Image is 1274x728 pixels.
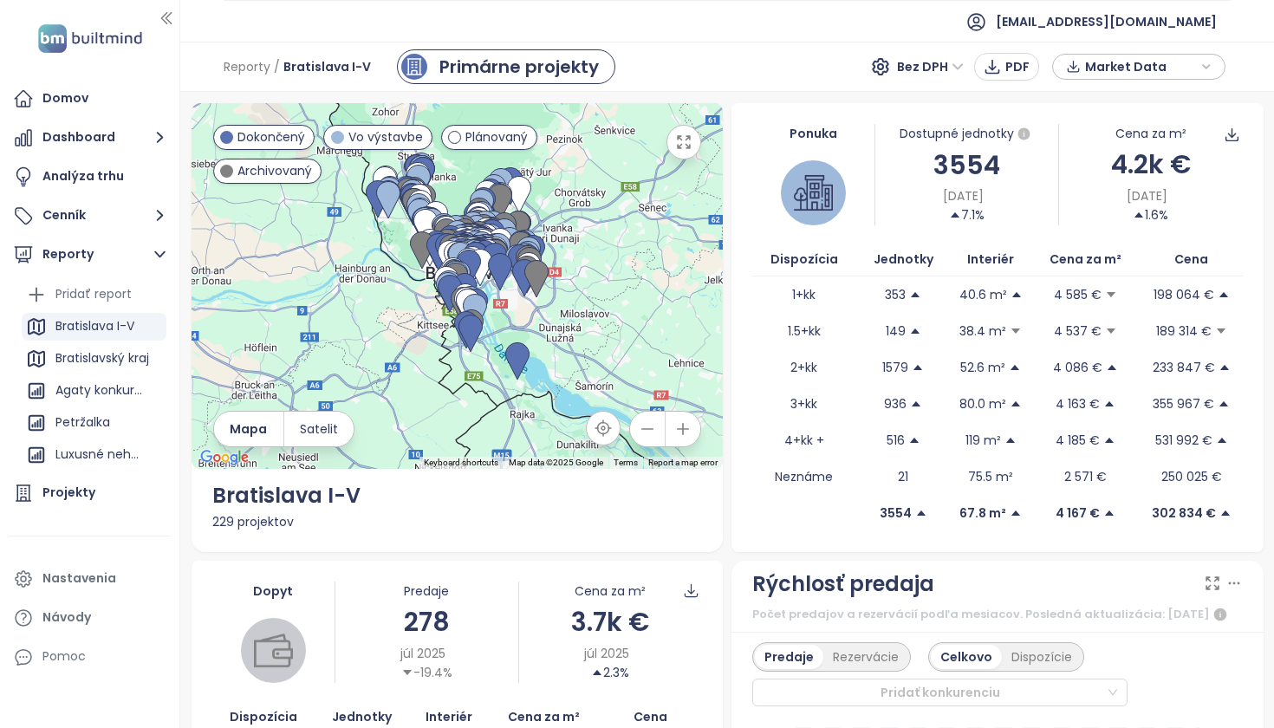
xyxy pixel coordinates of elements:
a: Nastavenia [9,562,171,596]
span: caret-up [1219,507,1232,519]
div: Pridať report [22,281,166,309]
p: 38.4 m² [959,322,1006,341]
button: Cenník [9,198,171,233]
span: caret-down [1010,325,1022,337]
span: Plánovaný [465,127,528,146]
div: Luxusné nehnuteľnosti [22,441,166,469]
p: 302 834 € [1152,504,1216,523]
span: caret-up [1103,434,1115,446]
td: 4+kk + [752,422,856,458]
p: 4 163 € [1056,394,1100,413]
div: Bratislava I-V [22,313,166,341]
div: Domov [42,88,88,109]
span: caret-down [1105,325,1117,337]
div: Ponuka [752,124,874,143]
div: Bratislava I-V [55,315,134,337]
th: Interiér [950,243,1030,276]
span: caret-up [909,289,921,301]
div: Cena za m² [575,582,646,601]
p: 936 [884,394,907,413]
span: [EMAIL_ADDRESS][DOMAIN_NAME] [996,1,1217,42]
div: 3554 [875,145,1058,185]
div: Pridať report [55,283,132,305]
span: caret-up [1216,434,1228,446]
span: caret-up [1218,289,1230,301]
span: caret-down [401,666,413,679]
button: Dashboard [9,120,171,155]
span: Dokončený [237,127,305,146]
span: Map data ©2025 Google [509,458,603,467]
td: 2+kk [752,349,856,386]
div: Nastavenia [42,568,116,589]
span: caret-up [1010,398,1022,410]
span: caret-up [910,398,922,410]
span: Bratislava I-V [283,51,371,82]
div: 229 projektov [212,512,703,531]
div: Bratislavský kraj [22,345,166,373]
div: Dispozície [1002,645,1082,669]
p: 4 086 € [1053,358,1102,377]
td: Neznáme [752,458,856,495]
div: Počet predajov a rezervácií podľa mesiacov. Posledná aktualizácia: [DATE] [752,604,1243,625]
p: 75.5 m² [968,467,1013,486]
td: 3+kk [752,386,856,422]
p: 1579 [882,358,908,377]
img: house [794,173,833,212]
p: 516 [887,431,905,450]
span: caret-up [1218,398,1230,410]
div: Rezervácie [823,645,908,669]
div: 2.3% [591,663,629,682]
span: caret-up [1103,398,1115,410]
a: Report a map error [648,458,718,467]
div: Bratislavský kraj [55,348,149,369]
button: Keyboard shortcuts [424,457,498,469]
span: Market Data [1085,54,1197,80]
div: Predaje [335,582,518,601]
th: Cena [1141,243,1242,276]
div: Celkovo [931,645,1002,669]
p: 198 064 € [1154,285,1214,304]
div: 3.7k € [519,601,702,642]
a: primary [397,49,615,84]
p: 4 185 € [1056,431,1100,450]
button: Satelit [284,412,354,446]
span: caret-up [1133,209,1145,221]
div: Petržalka [22,409,166,437]
p: 80.0 m² [959,394,1006,413]
span: caret-up [1219,361,1231,374]
span: caret-down [1215,325,1227,337]
span: caret-up [1106,361,1118,374]
p: 3554 [880,504,912,523]
a: Open this area in Google Maps (opens a new window) [196,446,253,469]
span: caret-up [915,507,927,519]
p: 4 585 € [1054,285,1102,304]
div: Rýchlosť predaja [752,568,934,601]
button: Mapa [214,412,283,446]
span: [DATE] [943,186,984,205]
p: 355 967 € [1153,394,1214,413]
div: Návody [42,607,91,628]
span: caret-up [908,434,920,446]
td: 1.5+kk [752,313,856,349]
th: Cena za m² [1031,243,1141,276]
div: Projekty [42,482,95,504]
a: Domov [9,81,171,116]
img: wallet [254,631,293,670]
div: Agaty konkurencia [55,380,145,401]
a: Návody [9,601,171,635]
div: Analýza trhu [42,166,124,187]
span: caret-up [1011,289,1023,301]
div: Agaty konkurencia [22,377,166,405]
div: Primárne projekty [439,54,599,80]
p: 149 [886,322,906,341]
span: júl 2025 [584,644,629,663]
span: caret-down [1105,289,1117,301]
p: 40.6 m² [959,285,1007,304]
span: caret-up [909,325,921,337]
p: 353 [885,285,906,304]
div: Predaje [755,645,823,669]
div: Petržalka [55,412,110,433]
div: -19.4% [401,663,452,682]
td: 1+kk [752,276,856,313]
button: PDF [974,53,1039,81]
